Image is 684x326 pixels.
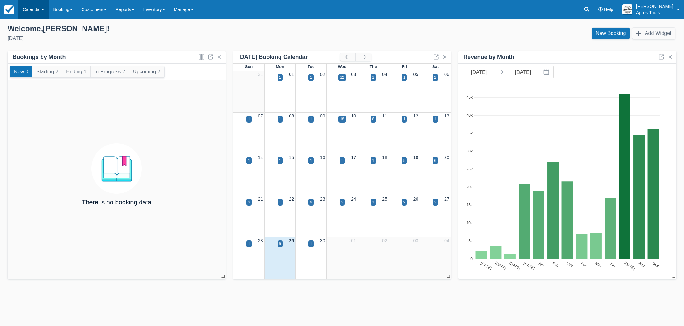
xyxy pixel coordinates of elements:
[340,116,344,122] div: 18
[592,28,630,39] a: New Booking
[444,238,449,243] a: 04
[444,155,449,160] a: 20
[308,64,314,69] span: Tue
[320,72,325,77] a: 02
[310,75,312,80] div: 1
[258,113,263,118] a: 07
[238,54,340,61] div: [DATE] Booking Calendar
[289,197,294,202] a: 22
[372,199,374,205] div: 1
[505,66,541,78] input: End Date
[413,113,418,118] a: 12
[248,116,250,122] div: 1
[248,158,250,163] div: 1
[320,155,325,160] a: 16
[413,72,418,77] a: 05
[351,72,356,77] a: 03
[382,197,387,202] a: 25
[248,199,250,205] div: 3
[279,75,281,80] div: 1
[62,66,90,77] button: Ending 1
[372,75,374,80] div: 1
[279,116,281,122] div: 1
[598,7,603,12] i: Help
[258,197,263,202] a: 21
[258,155,263,160] a: 14
[351,238,356,243] a: 01
[310,241,312,247] div: 1
[372,116,374,122] div: 8
[10,66,32,77] button: New 0
[372,158,374,163] div: 1
[461,66,497,78] input: Start Date
[310,116,312,122] div: 1
[636,3,673,9] p: [PERSON_NAME]
[434,116,436,122] div: 1
[310,199,312,205] div: 9
[403,75,405,80] div: 1
[258,238,263,243] a: 28
[340,75,344,80] div: 12
[413,238,418,243] a: 03
[403,158,405,163] div: 5
[403,116,405,122] div: 1
[541,66,553,78] button: Interact with the calendar and add the check-in date for your trip.
[91,66,129,77] button: In Progress 2
[279,241,281,247] div: 9
[382,72,387,77] a: 04
[289,155,294,160] a: 15
[444,72,449,77] a: 06
[434,158,436,163] div: 6
[444,197,449,202] a: 27
[632,28,675,39] button: Add Widget
[413,197,418,202] a: 26
[289,238,294,243] a: 29
[82,199,151,206] h4: There is no booking data
[320,238,325,243] a: 30
[32,66,62,77] button: Starting 2
[245,64,253,69] span: Sun
[604,7,613,12] span: Help
[636,9,673,16] p: Apres Tours
[370,64,377,69] span: Thu
[341,158,343,163] div: 1
[413,155,418,160] a: 19
[289,113,294,118] a: 08
[432,64,439,69] span: Sat
[382,155,387,160] a: 18
[8,35,337,42] div: [DATE]
[279,158,281,163] div: 1
[258,72,263,77] a: 31
[382,238,387,243] a: 02
[351,155,356,160] a: 17
[463,54,514,61] div: Revenue by Month
[4,5,14,14] img: checkfront-main-nav-mini-logo.png
[129,66,164,77] button: Upcoming 2
[279,199,281,205] div: 1
[434,75,436,80] div: 2
[320,113,325,118] a: 09
[8,24,337,33] div: Welcome , [PERSON_NAME] !
[351,113,356,118] a: 10
[403,199,405,205] div: 9
[434,199,436,205] div: 3
[341,199,343,205] div: 5
[382,113,387,118] a: 11
[444,113,449,118] a: 13
[338,64,346,69] span: Wed
[622,4,632,14] img: A1
[248,241,250,247] div: 1
[276,64,284,69] span: Mon
[310,158,312,163] div: 1
[289,72,294,77] a: 01
[402,64,407,69] span: Fri
[320,197,325,202] a: 23
[91,143,142,194] img: booking.png
[351,197,356,202] a: 24
[13,54,66,61] div: Bookings by Month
